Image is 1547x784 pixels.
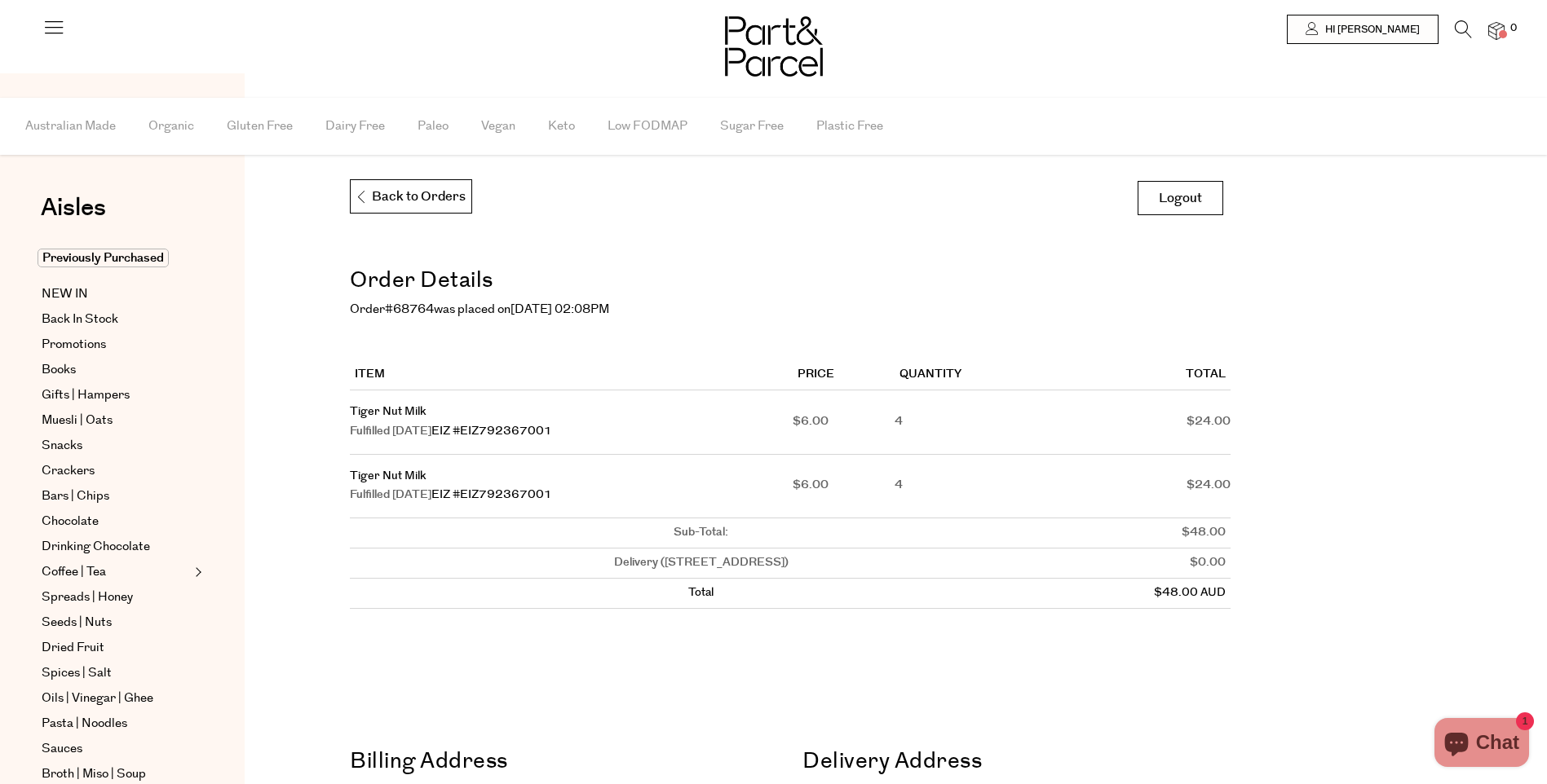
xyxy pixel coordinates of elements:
[42,739,190,759] a: Sauces
[42,537,150,557] span: Drinking Chocolate
[350,743,778,781] h2: Billing Address
[802,743,1231,781] h2: Delivery Address
[42,613,112,632] span: Seeds | Nuts
[42,385,130,405] span: Gifts | Hampers
[42,689,190,708] a: Oils | Vinegar | Ghee
[350,300,1231,319] p: Order was placed on
[431,487,552,503] a: EIZ #EIZ792367001
[38,249,169,267] span: Previously Purchased
[191,562,202,582] button: Expand/Collapse Coffee | Tea
[481,98,515,155] span: Vegan
[793,360,895,390] th: Price
[42,764,146,784] span: Broth | Miso | Soup
[418,98,449,155] span: Paleo
[720,98,784,155] span: Sugar Free
[42,284,190,304] a: NEW IN
[688,584,714,601] strong: Total
[42,436,82,456] span: Snacks
[42,512,99,531] span: Chocolate
[42,436,190,456] a: Snacks
[42,461,95,481] span: Crackers
[25,98,116,155] span: Australian Made
[1321,23,1420,37] span: Hi [PERSON_NAME]
[1154,584,1226,601] strong: $48.00 AUD
[42,764,190,784] a: Broth | Miso | Soup
[1506,21,1521,36] span: 0
[42,537,190,557] a: Drinking Chocolate
[42,714,190,733] a: Pasta | Noodles
[350,422,792,442] div: Fulfilled [DATE]
[42,461,190,481] a: Crackers
[350,262,1231,300] h2: Order Details
[42,310,190,329] a: Back In Stock
[895,360,1052,390] th: Quantity
[725,16,823,77] img: Part&Parcel
[895,390,1052,455] td: 4
[42,335,106,355] span: Promotions
[42,689,153,708] span: Oils | Vinegar | Ghee
[608,98,687,155] span: Low FODMAP
[350,179,472,214] a: Back to Orders
[42,588,190,607] a: Spreads | Honey
[42,284,88,304] span: NEW IN
[41,196,106,236] a: Aisles
[895,455,1052,519] td: 4
[42,638,190,658] a: Dried Fruit
[42,562,106,582] span: Coffee | Tea
[511,301,609,318] mark: [DATE] 02:08PM
[42,663,190,683] a: Spices | Salt
[1052,360,1231,390] th: Total
[42,411,190,430] a: Muesli | Oats
[350,548,1052,579] td: Delivery ([STREET_ADDRESS])
[42,487,190,506] a: Bars | Chips
[1052,518,1231,548] td: $48.00
[42,714,127,733] span: Pasta | Noodles
[42,411,113,430] span: Muesli | Oats
[42,663,112,683] span: Spices | Salt
[42,360,190,380] a: Books
[793,390,895,455] td: $6.00
[42,638,104,658] span: Dried Fruit
[227,98,293,155] span: Gluten Free
[42,249,190,268] a: Previously Purchased
[548,98,575,155] span: Keto
[355,180,466,214] p: Back to Orders
[1287,15,1439,44] a: Hi [PERSON_NAME]
[1488,22,1505,39] a: 0
[350,360,792,390] th: Item
[793,455,895,519] td: $6.00
[385,301,434,318] mark: #68764
[325,98,385,155] span: Dairy Free
[350,468,426,484] a: Tiger Nut Milk
[148,98,194,155] span: Organic
[431,423,552,439] a: EIZ #EIZ792367001
[42,335,190,355] a: Promotions
[42,310,118,329] span: Back In Stock
[42,588,133,607] span: Spreads | Honey
[42,385,190,405] a: Gifts | Hampers
[350,403,426,420] a: Tiger Nut Milk
[42,512,190,531] a: Chocolate
[42,360,76,380] span: Books
[350,486,792,505] div: Fulfilled [DATE]
[816,98,883,155] span: Plastic Free
[1052,390,1231,455] td: $24.00
[1052,548,1231,579] td: $0.00
[1430,718,1534,771] inbox-online-store-chat: Shopify online store chat
[1052,455,1231,519] td: $24.00
[42,739,82,759] span: Sauces
[350,518,1052,548] td: Sub-Total:
[42,487,109,506] span: Bars | Chips
[42,613,190,632] a: Seeds | Nuts
[1138,181,1223,215] a: Logout
[41,190,106,226] span: Aisles
[42,562,190,582] a: Coffee | Tea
